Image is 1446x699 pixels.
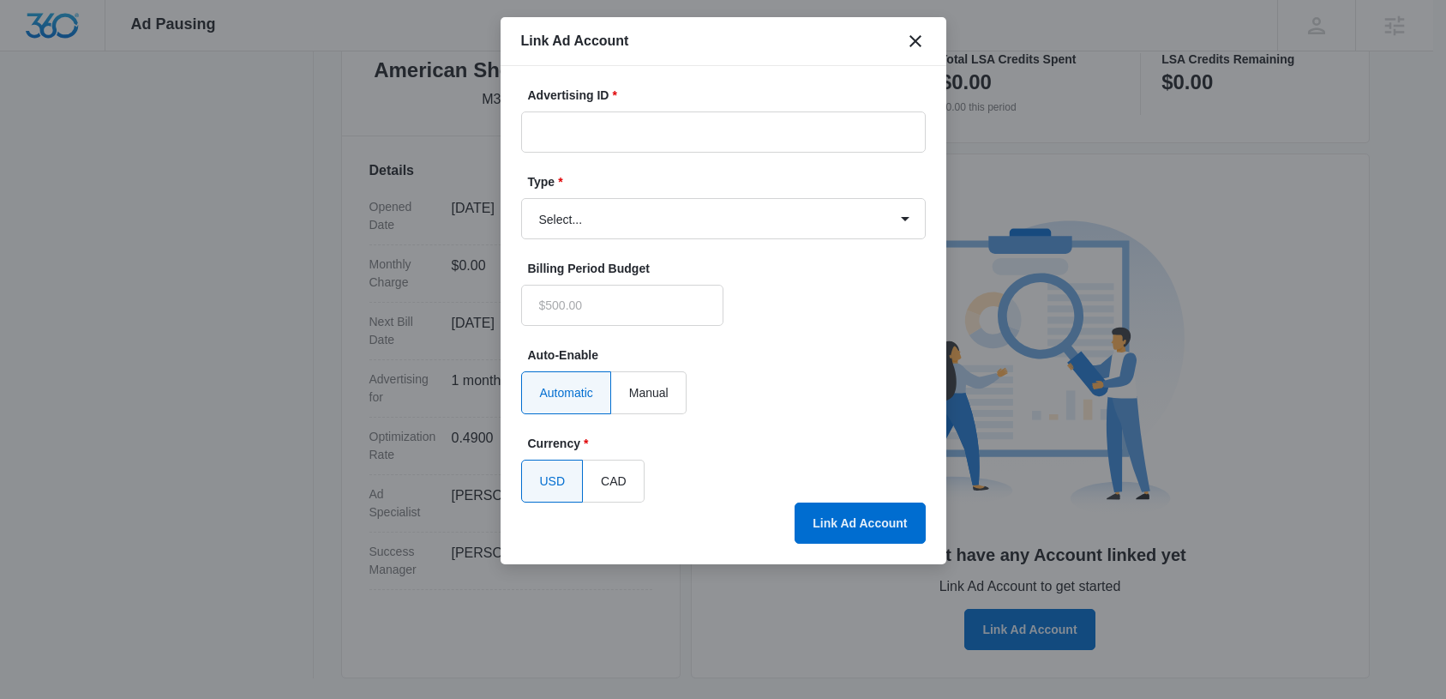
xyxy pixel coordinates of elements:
[583,460,645,503] label: CAD
[521,371,611,414] label: Automatic
[528,435,933,453] label: Currency
[611,371,687,414] label: Manual
[521,31,629,51] h1: Link Ad Account
[528,173,933,191] label: Type
[528,260,730,278] label: Billing Period Budget
[528,87,933,105] label: Advertising ID
[795,503,925,544] button: Link Ad Account
[905,31,926,51] button: close
[521,460,584,503] label: USD
[528,346,933,365] label: Auto-Enable
[521,285,723,326] input: $500.00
